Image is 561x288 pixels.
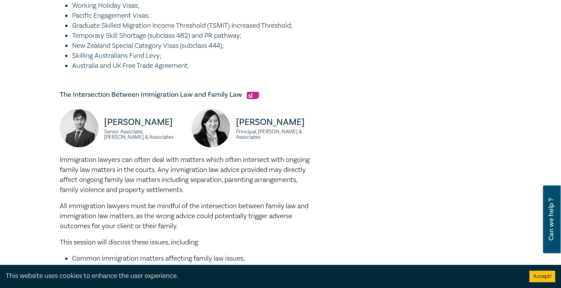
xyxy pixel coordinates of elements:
li: Skilling Australians Fund Levy; [72,51,314,61]
small: Principal, [PERSON_NAME] & Associates [236,129,314,140]
img: Lena Hung [192,109,230,147]
h5: The Intersection Between Immigration Law and Family Law [60,90,314,99]
div: This website uses cookies to enhance the user experience. [6,271,518,281]
span: Family Violence Provisions - The impact on visa sponsors, applicants, and provisional partner vis... [72,264,288,283]
li: Pacific Engagement Visas; [72,11,314,21]
small: Senior Associate, [PERSON_NAME] & Associates [104,129,182,140]
li: Graduate Skilled Migration Income Threshold (TSMIT) Increased Threshold; [72,21,314,31]
span: This session will discuss these issues, including: [60,238,199,247]
span: All immigration lawyers must be mindful of the intersection between family law and immigration la... [60,202,308,231]
img: Dennis Shen [60,109,98,147]
li: Australia and UK Free Trade Agreement. [72,61,314,71]
p: [PERSON_NAME] [236,116,314,128]
p: [PERSON_NAME] [104,116,182,128]
li: New Zealand Special Category Visas (subclass 444); [72,41,314,51]
span: Can we help ? [548,190,555,249]
span: Immigration lawyers can often deal with matters which often intersect with ongoing family law mat... [60,155,310,194]
li: Working Holiday Visas; [72,1,314,11]
button: Accept cookies [529,271,555,282]
span: Common immigration matters affecting family law issues; [72,254,245,263]
li: Temporary Skill Shortage (subclass 482) and PR pathway; [72,31,314,41]
img: Substantive Law [247,92,259,99]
